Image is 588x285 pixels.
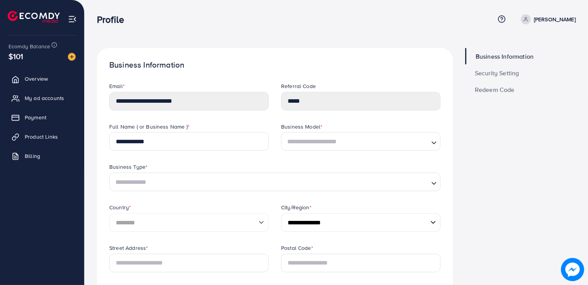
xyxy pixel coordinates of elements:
span: Ecomdy Balance [8,42,50,50]
input: Search for option [113,176,428,188]
img: image [561,258,584,281]
h1: Business Information [109,60,441,70]
span: My ad accounts [25,94,64,102]
a: My ad accounts [6,90,78,106]
a: [PERSON_NAME] [518,14,576,24]
a: Product Links [6,129,78,144]
label: Referral Code [281,82,316,90]
label: City/Region [281,204,312,211]
label: Street Address [109,244,148,252]
img: menu [68,15,77,24]
a: Overview [6,71,78,87]
div: Search for option [281,132,441,151]
label: Country [109,204,131,211]
img: logo [8,11,60,23]
input: Search for option [285,136,428,148]
label: Business Type [109,163,147,171]
label: Full Name ( or Business Name ) [109,123,190,131]
a: Billing [6,148,78,164]
label: Business Model [281,123,322,131]
label: Email [109,82,125,90]
span: $101 [7,49,25,64]
span: Security Setting [475,70,519,76]
img: image [68,53,76,61]
span: Overview [25,75,48,83]
a: Payment [6,110,78,125]
span: Product Links [25,133,58,141]
div: Search for option [109,173,441,191]
span: Redeem Code [475,87,515,93]
p: [PERSON_NAME] [534,15,576,24]
span: Business Information [476,53,534,59]
label: Postal Code [281,244,313,252]
span: Payment [25,114,46,121]
span: Billing [25,152,40,160]
h3: Profile [97,14,130,25]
